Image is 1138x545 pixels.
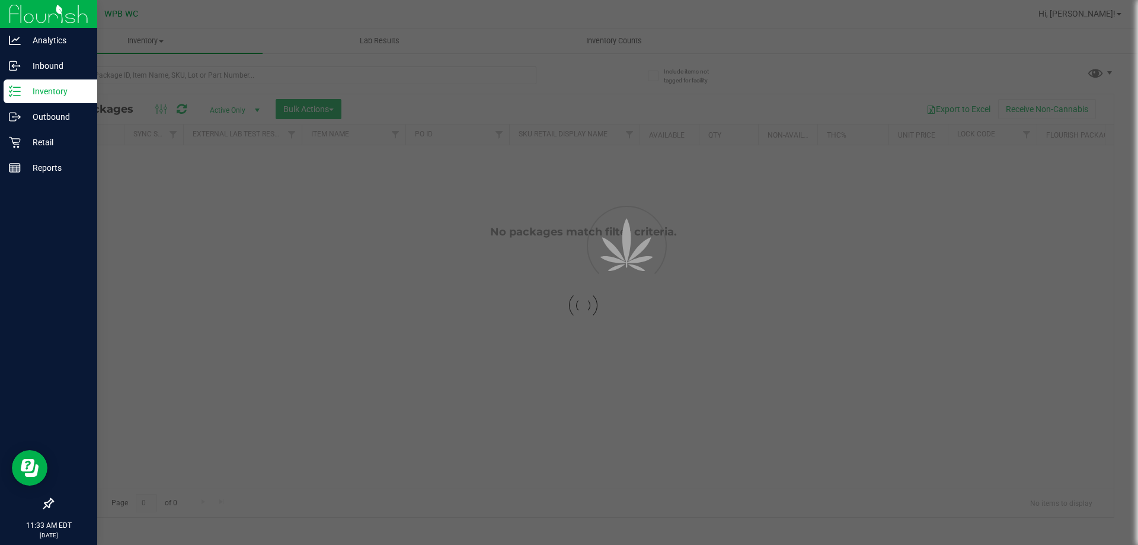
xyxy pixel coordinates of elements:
[5,520,92,531] p: 11:33 AM EDT
[21,161,92,175] p: Reports
[12,450,47,486] iframe: Resource center
[21,84,92,98] p: Inventory
[9,60,21,72] inline-svg: Inbound
[9,136,21,148] inline-svg: Retail
[21,33,92,47] p: Analytics
[21,110,92,124] p: Outbound
[5,531,92,540] p: [DATE]
[9,111,21,123] inline-svg: Outbound
[21,135,92,149] p: Retail
[9,34,21,46] inline-svg: Analytics
[9,85,21,97] inline-svg: Inventory
[21,59,92,73] p: Inbound
[9,162,21,174] inline-svg: Reports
